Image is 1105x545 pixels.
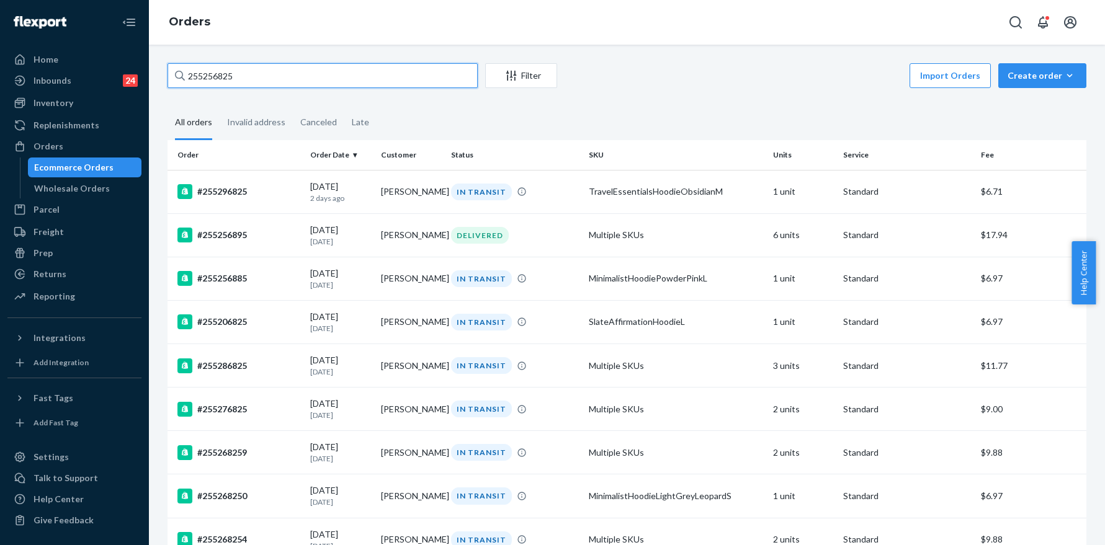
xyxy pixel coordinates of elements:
div: Filter [486,69,557,82]
p: [DATE] [310,280,371,290]
td: $6.97 [976,257,1086,300]
div: [DATE] [310,267,371,290]
button: Open Search Box [1003,10,1028,35]
a: Wholesale Orders [28,179,142,198]
a: Settings [7,447,141,467]
td: 3 units [768,344,839,388]
p: Standard [843,360,971,372]
p: Standard [843,272,971,285]
div: MinimalistHoodieLightGreyLeopardS [589,490,763,502]
a: Freight [7,222,141,242]
td: $6.97 [976,300,1086,343]
td: 1 unit [768,257,839,300]
div: Prep [34,247,53,259]
a: Reporting [7,286,141,306]
div: [DATE] [310,224,371,247]
td: [PERSON_NAME] [376,300,447,343]
div: Settings [34,451,69,463]
td: $11.77 [976,344,1086,388]
p: [DATE] [310,410,371,420]
a: Orders [169,15,210,29]
a: Orders [7,136,141,156]
div: Home [34,53,58,66]
div: Inbounds [34,74,71,87]
p: Standard [843,490,971,502]
div: #255286825 [177,358,300,373]
div: Ecommerce Orders [34,161,114,174]
td: 1 unit [768,170,839,213]
a: Help Center [7,489,141,509]
td: Multiple SKUs [584,213,767,257]
div: [DATE] [310,441,371,464]
a: Inventory [7,93,141,113]
div: [DATE] [310,484,371,507]
div: [DATE] [310,180,371,203]
button: Help Center [1071,241,1096,304]
div: Integrations [34,332,86,344]
button: Fast Tags [7,388,141,408]
div: Invalid address [227,106,285,138]
p: [DATE] [310,453,371,464]
div: #255276825 [177,402,300,417]
div: Freight [34,226,64,238]
button: Create order [998,63,1086,88]
td: $9.00 [976,388,1086,431]
td: [PERSON_NAME] [376,474,447,518]
button: Integrations [7,328,141,348]
img: Flexport logo [14,16,66,29]
p: Standard [843,185,971,198]
td: [PERSON_NAME] [376,170,447,213]
td: [PERSON_NAME] [376,431,447,474]
div: MinimalistHoodiePowderPinkL [589,272,763,285]
button: Open account menu [1058,10,1083,35]
div: #255268259 [177,445,300,460]
div: #255256895 [177,228,300,242]
div: [DATE] [310,311,371,334]
td: [PERSON_NAME] [376,388,447,431]
td: [PERSON_NAME] [376,257,447,300]
div: Fast Tags [34,392,73,404]
div: IN TRANSIT [451,444,512,461]
div: [DATE] [310,397,371,420]
div: Create order [1008,69,1077,82]
p: [DATE] [310,497,371,507]
div: IN TRANSIT [451,314,512,330]
p: Standard [843,316,971,328]
th: Fee [976,140,1086,170]
td: Multiple SKUs [584,388,767,431]
a: Add Fast Tag [7,413,141,433]
th: SKU [584,140,767,170]
th: Units [768,140,839,170]
div: [DATE] [310,354,371,377]
p: Standard [843,403,971,415]
td: [PERSON_NAME] [376,344,447,388]
div: Give Feedback [34,514,94,526]
div: #255296825 [177,184,300,199]
td: Multiple SKUs [584,344,767,388]
div: Talk to Support [34,472,98,484]
a: Ecommerce Orders [28,157,142,177]
div: Replenishments [34,119,99,131]
td: 1 unit [768,474,839,518]
th: Order Date [305,140,376,170]
td: Multiple SKUs [584,431,767,474]
div: IN TRANSIT [451,270,512,287]
div: Inventory [34,97,73,109]
td: $6.71 [976,170,1086,213]
div: #255206825 [177,314,300,329]
p: Standard [843,446,971,459]
button: Import Orders [910,63,991,88]
a: Parcel [7,200,141,219]
div: Reporting [34,290,75,303]
td: $17.94 [976,213,1086,257]
td: $9.88 [976,431,1086,474]
div: Returns [34,268,66,280]
a: Returns [7,264,141,284]
td: 2 units [768,388,839,431]
div: TravelEssentialsHoodieObsidianM [589,185,763,198]
button: Close Navigation [117,10,141,35]
div: Canceled [300,106,337,138]
ol: breadcrumbs [159,4,220,40]
a: Replenishments [7,115,141,135]
div: 24 [123,74,138,87]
